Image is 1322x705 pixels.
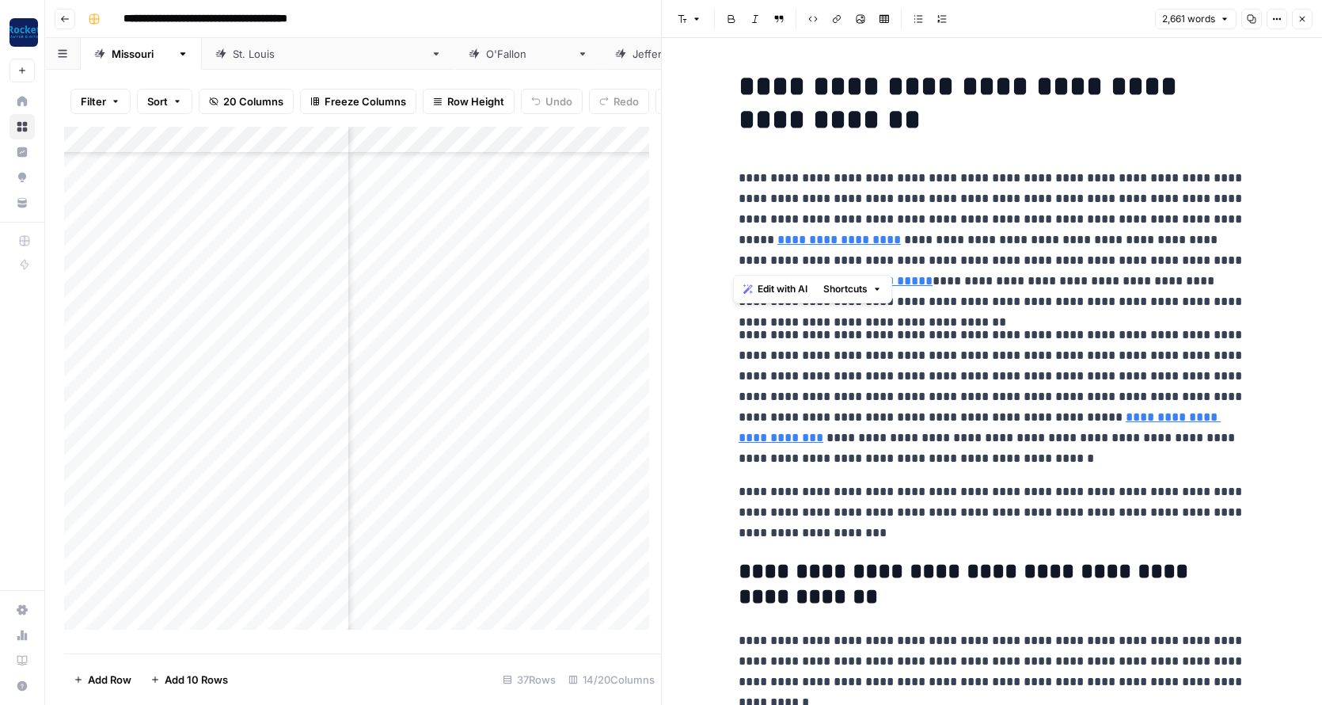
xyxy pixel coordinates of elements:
button: Row Height [423,89,515,114]
span: Shortcuts [823,282,868,296]
a: Home [9,89,35,114]
button: Filter [70,89,131,114]
a: Opportunities [9,165,35,190]
span: Undo [545,93,572,109]
a: Insights [9,139,35,165]
div: 14/20 Columns [562,667,661,692]
div: [GEOGRAPHIC_DATA][PERSON_NAME] [233,46,424,62]
div: [US_STATE] [112,46,171,62]
span: Freeze Columns [325,93,406,109]
button: Freeze Columns [300,89,416,114]
button: Workspace: Rocket Pilots [9,13,35,52]
span: Add 10 Rows [165,672,228,688]
button: Redo [589,89,649,114]
button: Edit with AI [737,279,814,299]
span: Add Row [88,672,131,688]
span: 2,661 words [1162,12,1215,26]
span: Row Height [447,93,504,109]
button: Add Row [64,667,141,692]
img: Rocket Pilots Logo [9,18,38,47]
span: Sort [147,93,168,109]
span: Edit with AI [758,282,807,296]
a: [GEOGRAPHIC_DATA] [602,38,770,70]
button: 2,661 words [1155,9,1237,29]
button: Sort [137,89,192,114]
button: Shortcuts [817,279,888,299]
div: [GEOGRAPHIC_DATA] [633,46,739,62]
a: Learning Hub [9,648,35,673]
span: Redo [614,93,639,109]
a: Browse [9,114,35,139]
span: Filter [81,93,106,109]
a: Usage [9,623,35,648]
span: 20 Columns [223,93,283,109]
a: [GEOGRAPHIC_DATA][PERSON_NAME] [202,38,455,70]
button: 20 Columns [199,89,294,114]
button: Add 10 Rows [141,667,237,692]
a: Your Data [9,190,35,215]
button: Help + Support [9,673,35,699]
a: [US_STATE] [81,38,202,70]
div: 37 Rows [496,667,562,692]
a: [PERSON_NAME] [455,38,602,70]
a: Settings [9,597,35,623]
div: [PERSON_NAME] [486,46,571,62]
button: Undo [521,89,583,114]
